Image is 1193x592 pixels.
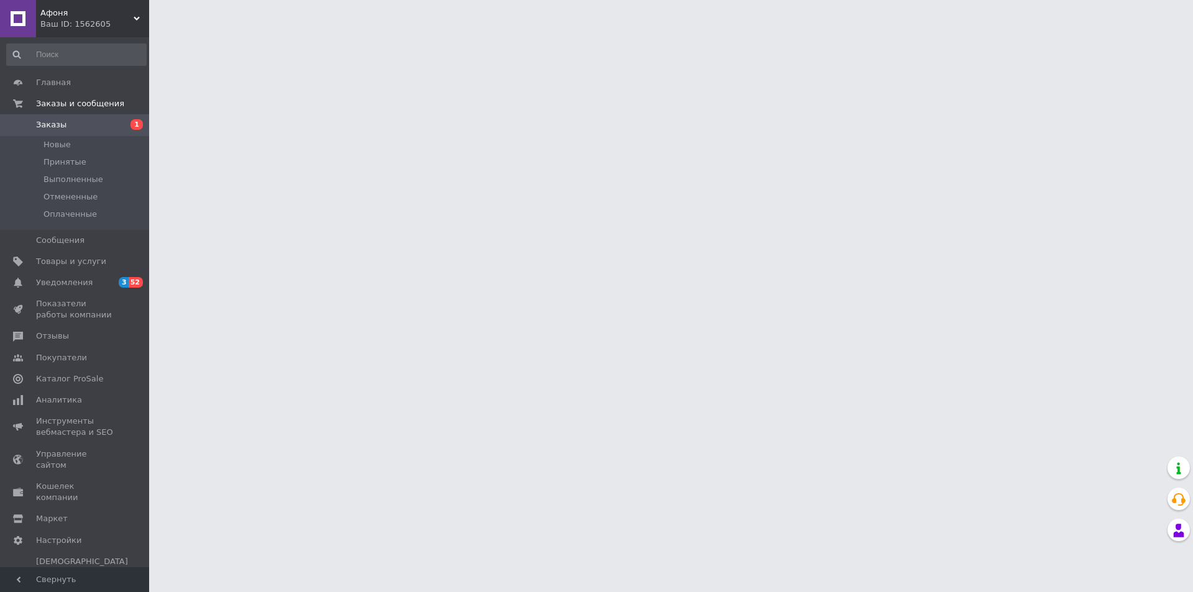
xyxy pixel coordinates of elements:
span: 3 [119,277,129,288]
span: Афоня [40,7,134,19]
span: Кошелек компании [36,481,115,503]
span: Аналитика [36,394,82,406]
span: Принятые [43,157,86,168]
span: 1 [130,119,143,130]
span: Заказы и сообщения [36,98,124,109]
span: Оплаченные [43,209,97,220]
span: Сообщения [36,235,85,246]
span: Главная [36,77,71,88]
span: Маркет [36,513,68,524]
span: Товары и услуги [36,256,106,267]
span: Инструменты вебмастера и SEO [36,416,115,438]
input: Поиск [6,43,147,66]
span: Управление сайтом [36,449,115,471]
span: Каталог ProSale [36,373,103,385]
span: Уведомления [36,277,93,288]
span: 52 [129,277,143,288]
span: Новые [43,139,71,150]
span: Настройки [36,535,81,546]
span: Показатели работы компании [36,298,115,321]
span: [DEMOGRAPHIC_DATA] и счета [36,556,128,590]
span: Отмененные [43,191,98,203]
span: Выполненные [43,174,103,185]
div: Ваш ID: 1562605 [40,19,149,30]
span: Заказы [36,119,66,130]
span: Покупатели [36,352,87,363]
span: Отзывы [36,330,69,342]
